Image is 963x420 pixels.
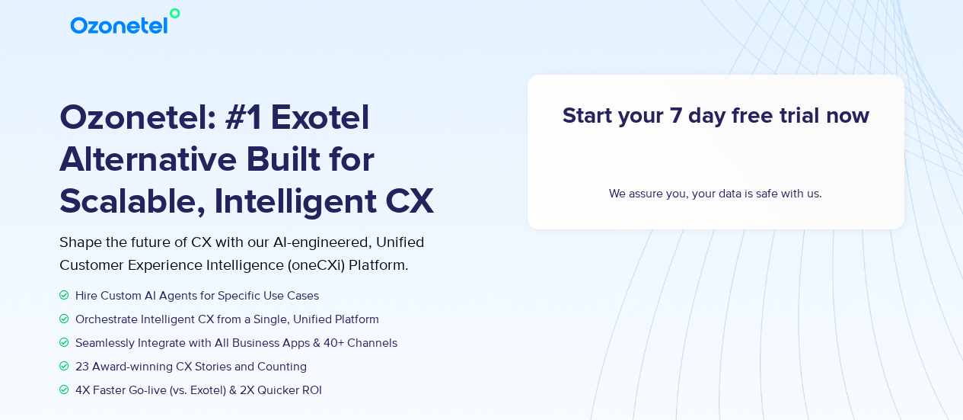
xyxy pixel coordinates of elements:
[72,381,322,399] span: 4X Faster Go-live (vs. Exotel) & 2X Quicker ROI
[72,310,379,329] span: Orchestrate Intelligent CX from a Single, Unified Platform
[609,184,822,203] a: We assure you, your data is safe with us.
[59,98,482,223] h1: Ozonetel: #1 Exotel Alternative Built for Scalable, Intelligent CX
[558,101,874,131] h3: Start your 7 day free trial now
[72,287,319,305] span: Hire Custom AI Agents for Specific Use Cases
[72,357,307,376] span: 23 Award-winning CX Stories and Counting
[72,334,397,352] span: Seamlessly Integrate with All Business Apps & 40+ Channels
[59,231,482,277] p: Shape the future of CX with our AI-engineered, Unified Customer Experience Intelligence (oneCXi) ...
